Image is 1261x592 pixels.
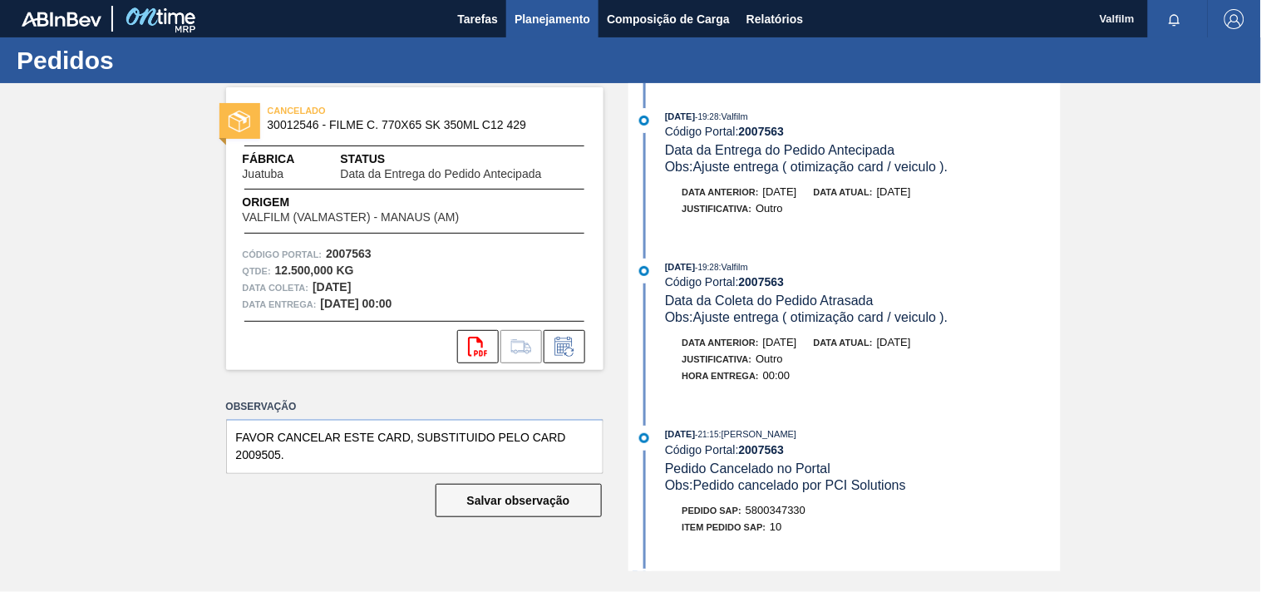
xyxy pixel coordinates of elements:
[746,9,803,29] span: Relatórios
[682,187,759,197] span: Data anterior:
[313,280,351,294] strong: [DATE]
[739,275,785,289] strong: 2007563
[607,9,730,29] span: Composição de Carga
[665,478,906,492] span: Obs: Pedido cancelado por PCI Solutions
[321,297,392,310] strong: [DATE] 00:00
[544,330,585,363] div: Informar alteração no pedido
[457,9,498,29] span: Tarefas
[243,263,271,279] span: Qtde :
[639,266,649,276] img: atual
[665,429,695,439] span: [DATE]
[243,279,309,296] span: Data coleta:
[756,202,783,215] span: Outro
[763,369,791,382] span: 00:00
[243,194,507,211] span: Origem
[719,429,797,439] span: : [PERSON_NAME]
[275,264,354,277] strong: 12.500,000 KG
[665,443,1060,456] div: Código Portal:
[665,294,874,308] span: Data da Coleta do Pedido Atrasada
[226,395,603,419] label: Observação
[665,160,948,174] span: Obs: Ajuste entrega ( otimização card / veiculo ).
[639,433,649,443] img: atual
[877,185,911,198] span: [DATE]
[500,330,542,363] div: Ir para Composição de Carga
[719,262,748,272] span: : Valfilm
[756,353,783,365] span: Outro
[22,12,101,27] img: TNhmsLtSVTkK8tSr43FrP2fwEKptu5GPRR3wAAAABJRU5ErkJggg==
[696,430,719,439] span: - 21:15
[665,111,695,121] span: [DATE]
[341,168,542,180] span: Data da Entrega do Pedido Antecipada
[746,504,805,516] span: 5800347330
[515,9,590,29] span: Planejamento
[229,111,250,132] img: status
[243,211,460,224] span: VALFILM (VALMASTER) - MANAUS (AM)
[814,187,873,197] span: Data atual:
[268,102,500,119] span: CANCELADO
[770,520,781,533] span: 10
[665,310,948,324] span: Obs: Ajuste entrega ( otimização card / veiculo ).
[682,354,752,364] span: Justificativa:
[341,150,587,168] span: Status
[665,125,1060,138] div: Código Portal:
[696,263,719,272] span: - 19:28
[268,119,569,131] span: 30012546 - FILME C. 770X65 SK 350ML C12 429
[1224,9,1244,29] img: Logout
[682,522,766,532] span: Item pedido SAP:
[243,296,317,313] span: Data entrega:
[682,506,742,516] span: Pedido SAP:
[17,51,312,70] h1: Pedidos
[665,275,1060,289] div: Código Portal:
[682,338,759,348] span: Data anterior:
[719,111,748,121] span: : Valfilm
[877,336,911,348] span: [DATE]
[226,419,603,474] textarea: FAVOR CANCELAR ESTE CARD, SUBSTITUIDO PELO CARD 2009505.
[814,338,873,348] span: Data atual:
[243,150,337,168] span: Fábrica
[696,112,719,121] span: - 19:28
[739,125,785,138] strong: 2007563
[763,185,797,198] span: [DATE]
[243,168,284,180] span: Juatuba
[457,330,499,363] div: Abrir arquivo PDF
[763,336,797,348] span: [DATE]
[682,371,760,381] span: Hora Entrega :
[326,247,372,260] strong: 2007563
[739,443,785,456] strong: 2007563
[1148,7,1201,31] button: Notificações
[665,143,895,157] span: Data da Entrega do Pedido Antecipada
[665,262,695,272] span: [DATE]
[436,484,602,517] button: Salvar observação
[682,204,752,214] span: Justificativa:
[665,461,830,476] span: Pedido Cancelado no Portal
[639,116,649,126] img: atual
[243,246,323,263] span: Código Portal:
